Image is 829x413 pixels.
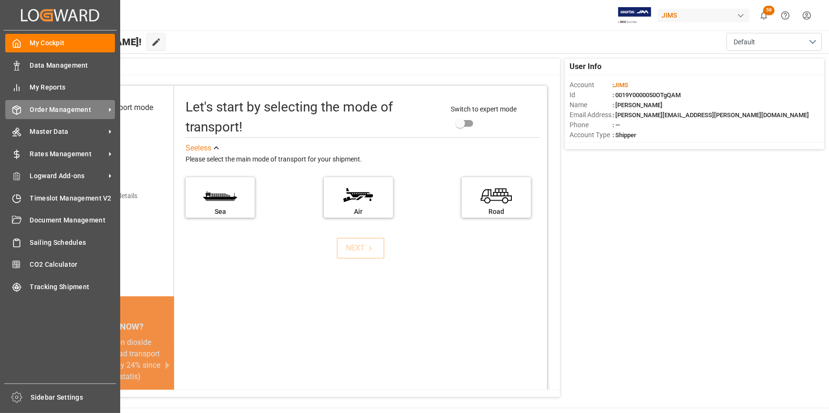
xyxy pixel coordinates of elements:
span: My Cockpit [30,38,115,48]
span: My Reports [30,82,115,92]
div: Let's start by selecting the mode of transport! [186,97,441,137]
span: Timeslot Management V2 [30,193,115,203]
div: JIMS [658,9,749,22]
a: Tracking Shipment [5,277,115,296]
a: Data Management [5,56,115,74]
button: next slide / item [161,337,174,394]
span: Account Type [570,130,612,140]
span: : [612,81,628,89]
button: JIMS [658,6,753,24]
button: NEXT [337,238,384,259]
span: Sidebar Settings [31,393,116,403]
button: Help Center [775,5,796,26]
span: : 0019Y0000050OTgQAM [612,91,681,99]
span: Tracking Shipment [30,282,115,292]
span: Data Management [30,60,115,71]
span: CO2 Calculator [30,260,115,270]
a: My Cockpit [5,34,115,52]
div: Road [466,207,526,217]
a: Timeslot Management V2 [5,189,115,207]
a: Document Management [5,211,115,230]
div: Sea [190,207,250,217]
div: Select transport mode [79,102,153,113]
span: Account [570,80,612,90]
span: 58 [763,6,775,15]
span: Default [734,37,755,47]
span: Logward Add-ons [30,171,105,181]
a: CO2 Calculator [5,255,115,274]
div: See less [186,142,211,154]
div: NEXT [346,242,375,254]
span: User Info [570,61,601,72]
span: : Shipper [612,131,636,139]
span: Name [570,100,612,110]
a: Sailing Schedules [5,233,115,252]
img: Exertis%20JAM%20-%20Email%20Logo.jpg_1722504956.jpg [618,7,651,24]
span: Id [570,90,612,100]
span: Document Management [30,215,115,225]
a: My Reports [5,78,115,97]
div: Please select the main mode of transport for your shipment. [186,154,540,165]
button: open menu [726,33,822,51]
span: : [PERSON_NAME][EMAIL_ADDRESS][PERSON_NAME][DOMAIN_NAME] [612,111,809,119]
button: show 58 new notifications [753,5,775,26]
span: : [PERSON_NAME] [612,101,663,109]
span: Email Address [570,110,612,120]
span: Sailing Schedules [30,238,115,248]
span: Order Management [30,105,105,115]
span: Rates Management [30,149,105,159]
span: : — [612,121,620,129]
span: JIMS [614,81,628,89]
span: Switch to expert mode [451,105,517,113]
div: Air [329,207,388,217]
span: Master Data [30,127,105,137]
span: Phone [570,120,612,130]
